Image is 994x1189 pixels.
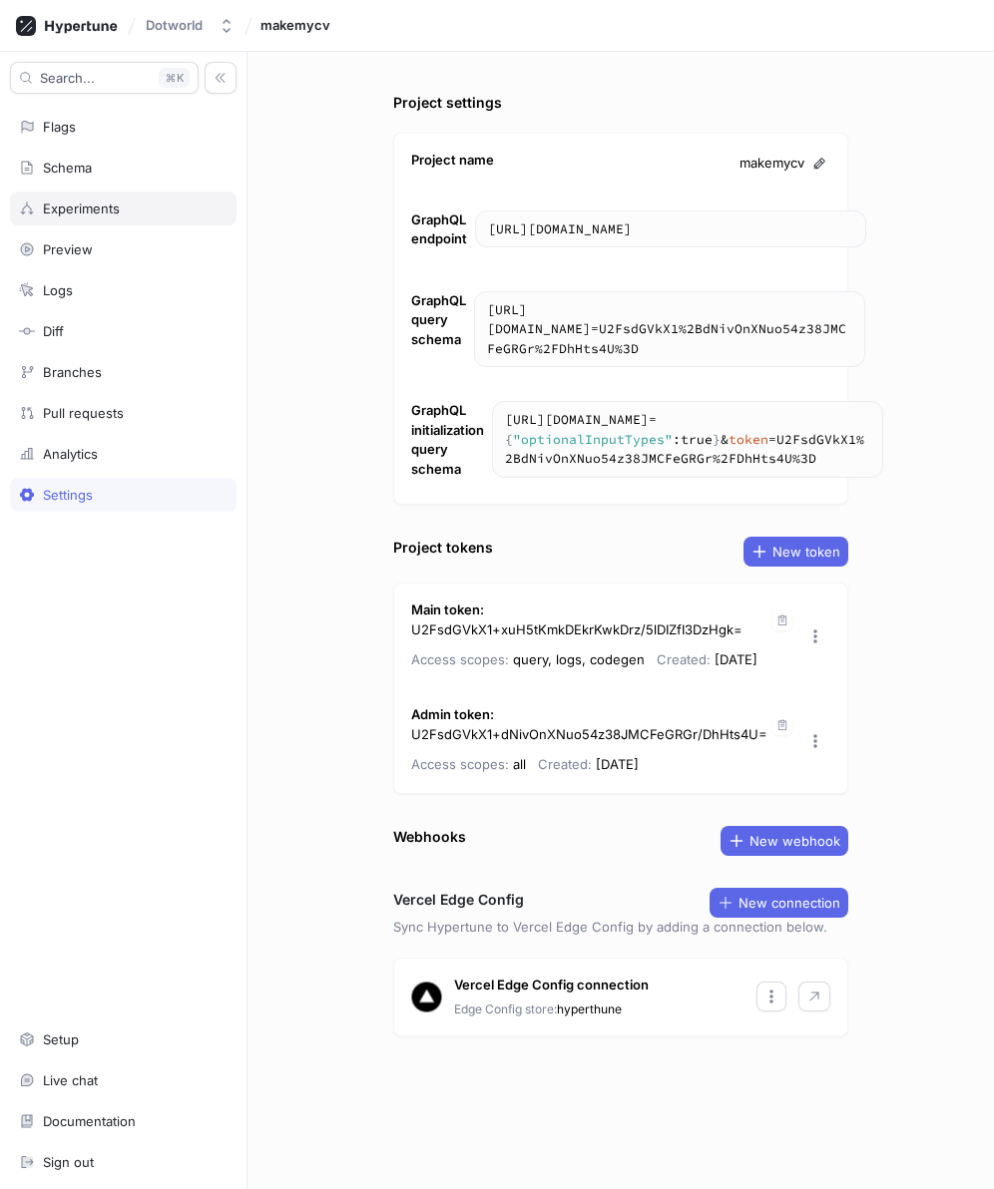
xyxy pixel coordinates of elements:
[411,982,442,1012] img: Vercel logo
[454,1001,557,1016] span: Edge Config store:
[393,889,524,910] h3: Vercel Edge Config
[411,647,645,671] p: query, logs, codegen
[43,282,73,298] div: Logs
[146,17,203,34] div: Dotworld
[475,292,864,367] textarea: [URL][DOMAIN_NAME]
[411,756,509,772] span: Access scopes:
[411,726,767,742] span: U2FsdGVkX1+dNivOnXNuo54z38JMCFeGRGr/DhHts4U=
[43,119,76,135] div: Flags
[40,72,95,84] span: Search...
[411,621,743,637] span: U2FsdGVkX1+xuH5tKmkDEkrKwkDrz/5lDIZfI3DzHgk=
[10,62,199,94] button: Search...K
[454,1000,622,1018] p: hyperthune
[411,401,484,479] div: GraphQL initialization query schema
[159,68,190,88] div: K
[393,918,848,938] p: Sync Hypertune to Vercel Edge Config by adding a connection below.
[772,546,840,558] span: New token
[657,651,711,667] span: Created:
[411,210,467,249] div: GraphQL endpoint
[657,647,757,671] p: [DATE]
[538,756,592,772] span: Created:
[411,752,526,776] p: all
[411,151,494,171] div: Project name
[393,92,502,113] div: Project settings
[10,1104,237,1138] a: Documentation
[43,446,98,462] div: Analytics
[393,537,493,558] div: Project tokens
[749,835,840,847] span: New webhook
[43,487,93,503] div: Settings
[43,200,120,216] div: Experiments
[43,241,93,257] div: Preview
[744,537,848,567] button: New token
[493,402,882,477] textarea: https://[DOMAIN_NAME]/schema?body={"optionalInputTypes":true}&token=U2FsdGVkX1%2BdNivOnXNuo54z38J...
[411,291,466,350] div: GraphQL query schema
[43,364,102,380] div: Branches
[721,826,848,856] button: New webhook
[739,897,840,909] span: New connection
[43,1031,79,1047] div: Setup
[538,752,639,776] p: [DATE]
[411,651,509,667] span: Access scopes:
[43,1113,136,1129] div: Documentation
[740,154,804,174] span: makemycv
[476,211,865,247] textarea: [URL][DOMAIN_NAME]
[43,405,124,421] div: Pull requests
[43,323,64,339] div: Diff
[260,18,330,32] span: makemycv
[710,888,848,918] button: New connection
[43,1154,94,1170] div: Sign out
[43,1072,98,1088] div: Live chat
[454,976,649,995] p: Vercel Edge Config connection
[411,706,494,722] strong: Admin token :
[138,9,243,42] button: Dotworld
[411,601,484,617] strong: Main token :
[43,160,92,176] div: Schema
[393,826,466,847] div: Webhooks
